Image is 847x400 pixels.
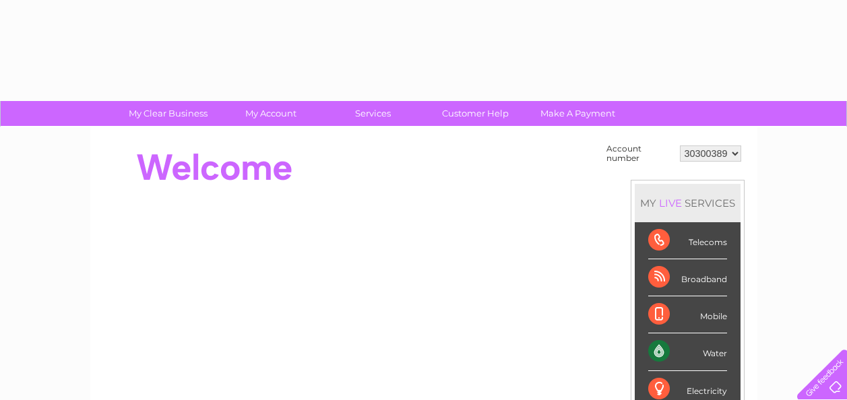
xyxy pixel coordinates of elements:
a: My Clear Business [113,101,224,126]
td: Account number [603,141,677,166]
a: Make A Payment [522,101,633,126]
a: Services [317,101,429,126]
div: MY SERVICES [635,184,741,222]
a: My Account [215,101,326,126]
div: Broadband [648,259,727,296]
div: Telecoms [648,222,727,259]
div: LIVE [656,197,685,209]
a: Customer Help [420,101,531,126]
div: Water [648,333,727,370]
div: Mobile [648,296,727,333]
